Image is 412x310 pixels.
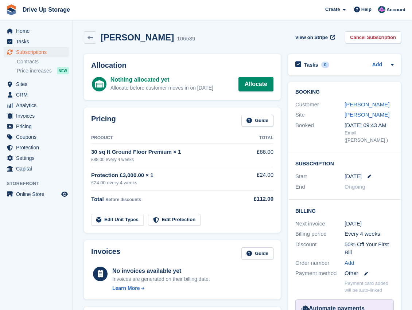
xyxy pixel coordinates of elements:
time: 2025-09-14 00:00:00 UTC [345,172,362,181]
td: £88.00 [245,144,273,167]
h2: Invoices [91,247,120,259]
a: menu [4,79,69,89]
a: Allocate [238,77,273,91]
span: Price increases [17,67,52,74]
div: £112.00 [245,195,273,203]
div: No invoices available yet [112,267,210,275]
a: Edit Unit Types [91,214,144,226]
div: 50% Off Your First Bill [345,240,394,257]
a: menu [4,121,69,132]
div: Next invoice [295,220,345,228]
span: Online Store [16,189,60,199]
div: Protection £3,000.00 × 1 [91,171,245,180]
div: [DATE] 09:43 AM [345,121,394,130]
a: Add [372,61,382,69]
span: Create [325,6,340,13]
td: £24.00 [245,167,273,191]
span: Invoices [16,111,60,121]
div: Nothing allocated yet [110,75,213,84]
a: Contracts [17,58,69,65]
h2: Booking [295,89,394,95]
div: 106539 [177,35,195,43]
div: NEW [57,67,69,74]
div: Discount [295,240,345,257]
a: menu [4,90,69,100]
a: Cancel Subscription [345,31,401,43]
img: Andy [378,6,385,13]
h2: [PERSON_NAME] [101,32,174,42]
div: Customer [295,101,345,109]
div: Site [295,111,345,119]
span: Subscriptions [16,47,60,57]
span: Protection [16,142,60,153]
span: CRM [16,90,60,100]
a: Drive Up Storage [20,4,73,16]
a: menu [4,164,69,174]
span: Home [16,26,60,36]
h2: Subscription [295,160,394,167]
a: menu [4,189,69,199]
a: Guide [241,247,273,259]
h2: Allocation [91,61,273,70]
div: Other [345,269,394,278]
span: Sites [16,79,60,89]
span: Help [361,6,372,13]
a: menu [4,142,69,153]
div: 0 [321,62,330,68]
span: Total [91,196,104,202]
span: Analytics [16,100,60,110]
span: Tasks [16,36,60,47]
a: [PERSON_NAME] [345,111,389,118]
h2: Pricing [91,115,116,127]
a: Learn More [112,285,210,292]
a: View on Stripe [292,31,337,43]
a: menu [4,111,69,121]
span: Coupons [16,132,60,142]
a: menu [4,26,69,36]
div: Email ([PERSON_NAME] ) [345,129,394,144]
div: £88.00 every 4 weeks [91,156,245,163]
div: Start [295,172,345,181]
a: menu [4,100,69,110]
span: View on Stripe [295,34,328,41]
div: Order number [295,259,345,267]
div: 30 sq ft Ground Floor Premium × 1 [91,148,245,156]
div: Invoices are generated on their billing date. [112,275,210,283]
a: menu [4,132,69,142]
div: Payment method [295,269,345,278]
a: menu [4,47,69,57]
span: Capital [16,164,60,174]
span: Storefront [7,180,73,187]
div: Billing period [295,230,345,238]
h2: Tasks [304,62,318,68]
a: Preview store [60,190,69,199]
a: Guide [241,115,273,127]
div: [DATE] [345,220,394,228]
a: menu [4,153,69,163]
span: Pricing [16,121,60,132]
a: Edit Protection [148,214,201,226]
a: [PERSON_NAME] [345,101,389,107]
div: Booked [295,121,345,144]
span: Ongoing [345,184,365,190]
div: Every 4 weeks [345,230,394,238]
span: Settings [16,153,60,163]
img: stora-icon-8386f47178a22dfd0bd8f6a31ec36ba5ce8667c1dd55bd0f319d3a0aa187defe.svg [6,4,17,15]
div: End [295,183,345,191]
div: Learn More [112,285,140,292]
a: Add [345,259,354,267]
div: £24.00 every 4 weeks [91,179,245,187]
span: Before discounts [105,197,141,202]
h2: Billing [295,207,394,214]
th: Product [91,132,245,144]
p: Payment card added will be auto-linked [345,280,394,294]
a: menu [4,36,69,47]
div: Allocate before customer moves in on [DATE] [110,84,213,92]
a: Price increases NEW [17,67,69,75]
span: Account [386,6,405,13]
th: Total [245,132,273,144]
